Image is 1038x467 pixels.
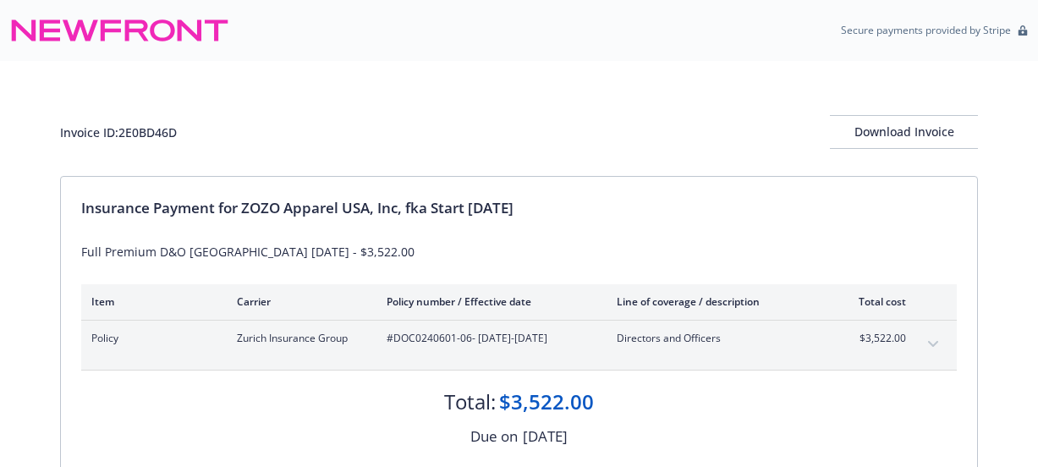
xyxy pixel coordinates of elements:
[60,124,177,141] div: Invoice ID: 2E0BD46D
[843,294,906,309] div: Total cost
[237,331,360,346] span: Zurich Insurance Group
[617,331,816,346] span: Directors and Officers
[830,116,978,148] div: Download Invoice
[81,197,957,219] div: Insurance Payment for ZOZO Apparel USA, Inc, fka Start [DATE]
[237,294,360,309] div: Carrier
[91,294,210,309] div: Item
[617,294,816,309] div: Line of coverage / description
[841,23,1011,37] p: Secure payments provided by Stripe
[387,294,590,309] div: Policy number / Effective date
[920,331,947,358] button: expand content
[470,426,518,448] div: Due on
[843,331,906,346] span: $3,522.00
[444,387,496,416] div: Total:
[91,331,210,346] span: Policy
[387,331,590,346] span: #DOC0240601-06 - [DATE]-[DATE]
[81,321,957,370] div: PolicyZurich Insurance Group#DOC0240601-06- [DATE]-[DATE]Directors and Officers$3,522.00expand co...
[499,387,594,416] div: $3,522.00
[830,115,978,149] button: Download Invoice
[81,243,957,261] div: Full Premium D&O [GEOGRAPHIC_DATA] [DATE] - $3,522.00
[523,426,568,448] div: [DATE]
